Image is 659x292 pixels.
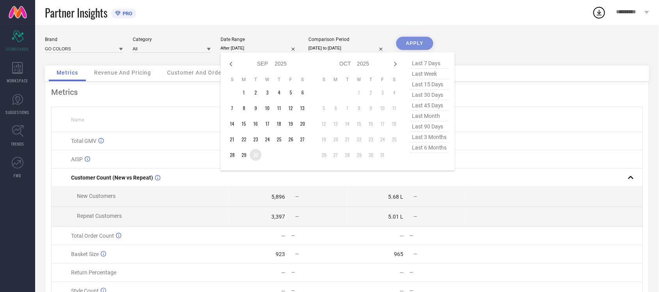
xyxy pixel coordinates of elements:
th: Saturday [388,77,400,83]
td: Tue Oct 28 2025 [342,149,353,161]
td: Tue Oct 14 2025 [342,118,353,130]
span: Metrics [57,69,78,76]
td: Sat Sep 06 2025 [297,87,308,98]
span: — [295,214,299,219]
td: Thu Oct 16 2025 [365,118,377,130]
td: Tue Sep 16 2025 [250,118,262,130]
td: Sat Oct 18 2025 [388,118,400,130]
span: SCORECARDS [6,46,29,52]
span: last 15 days [410,79,449,90]
span: WORKSPACE [7,78,28,84]
td: Sun Sep 28 2025 [226,149,238,161]
td: Mon Oct 13 2025 [330,118,342,130]
th: Thursday [365,77,377,83]
span: — [413,214,417,219]
td: Tue Sep 23 2025 [250,134,262,145]
div: Category [133,37,211,42]
td: Sun Sep 14 2025 [226,118,238,130]
td: Mon Sep 08 2025 [238,102,250,114]
td: Sat Oct 04 2025 [388,87,400,98]
th: Monday [330,77,342,83]
th: Saturday [297,77,308,83]
span: PRO [121,11,132,16]
div: Metrics [51,87,643,97]
td: Thu Oct 23 2025 [365,134,377,145]
td: Tue Oct 07 2025 [342,102,353,114]
div: 965 [394,251,403,257]
td: Mon Oct 20 2025 [330,134,342,145]
td: Mon Sep 22 2025 [238,134,250,145]
td: Sat Oct 11 2025 [388,102,400,114]
th: Friday [377,77,388,83]
th: Thursday [273,77,285,83]
div: — [281,233,285,239]
span: Name [71,117,84,123]
td: Sat Sep 27 2025 [297,134,308,145]
span: AISP [71,156,83,162]
td: Sun Oct 19 2025 [318,134,330,145]
span: Revenue And Pricing [94,69,151,76]
span: Basket Size [71,251,99,257]
td: Mon Oct 06 2025 [330,102,342,114]
td: Thu Sep 04 2025 [273,87,285,98]
span: Customer And Orders [167,69,227,76]
div: Open download list [592,5,606,20]
td: Wed Oct 22 2025 [353,134,365,145]
span: last month [410,111,449,121]
td: Sat Sep 20 2025 [297,118,308,130]
td: Fri Sep 12 2025 [285,102,297,114]
div: — [399,269,404,276]
td: Fri Oct 10 2025 [377,102,388,114]
td: Fri Sep 05 2025 [285,87,297,98]
span: Return Percentage [71,269,116,276]
td: Wed Sep 17 2025 [262,118,273,130]
span: — [295,251,299,257]
td: Wed Oct 29 2025 [353,149,365,161]
td: Mon Sep 01 2025 [238,87,250,98]
th: Sunday [226,77,238,83]
div: — [291,233,347,239]
span: Total GMV [71,138,96,144]
td: Tue Sep 09 2025 [250,102,262,114]
span: last 3 months [410,132,449,142]
td: Thu Sep 11 2025 [273,102,285,114]
div: 5.68 L [388,194,403,200]
td: Wed Sep 10 2025 [262,102,273,114]
div: 3,397 [271,214,285,220]
td: Tue Oct 21 2025 [342,134,353,145]
td: Wed Oct 01 2025 [353,87,365,98]
th: Monday [238,77,250,83]
span: FWD [14,173,21,178]
span: — [413,194,417,199]
td: Sun Oct 12 2025 [318,118,330,130]
span: Repeat Customers [77,213,122,219]
td: Wed Oct 08 2025 [353,102,365,114]
td: Sun Oct 26 2025 [318,149,330,161]
div: 5.01 L [388,214,403,220]
td: Thu Oct 09 2025 [365,102,377,114]
div: Date Range [221,37,299,42]
div: 5,896 [271,194,285,200]
span: TRENDS [11,141,24,147]
span: Customer Count (New vs Repeat) [71,174,153,181]
span: New Customers [77,193,116,199]
span: Total Order Count [71,233,114,239]
th: Tuesday [342,77,353,83]
div: — [281,269,285,276]
span: SUGGESTIONS [6,109,30,115]
td: Sat Oct 25 2025 [388,134,400,145]
td: Sun Oct 05 2025 [318,102,330,114]
div: — [410,270,465,275]
span: last week [410,69,449,79]
span: last 7 days [410,58,449,69]
td: Wed Oct 15 2025 [353,118,365,130]
div: — [410,233,465,239]
td: Fri Sep 26 2025 [285,134,297,145]
span: Partner Insights [45,5,107,21]
span: last 6 months [410,142,449,153]
div: 923 [276,251,285,257]
td: Fri Oct 03 2025 [377,87,388,98]
td: Tue Sep 02 2025 [250,87,262,98]
td: Thu Oct 02 2025 [365,87,377,98]
td: Sun Sep 21 2025 [226,134,238,145]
